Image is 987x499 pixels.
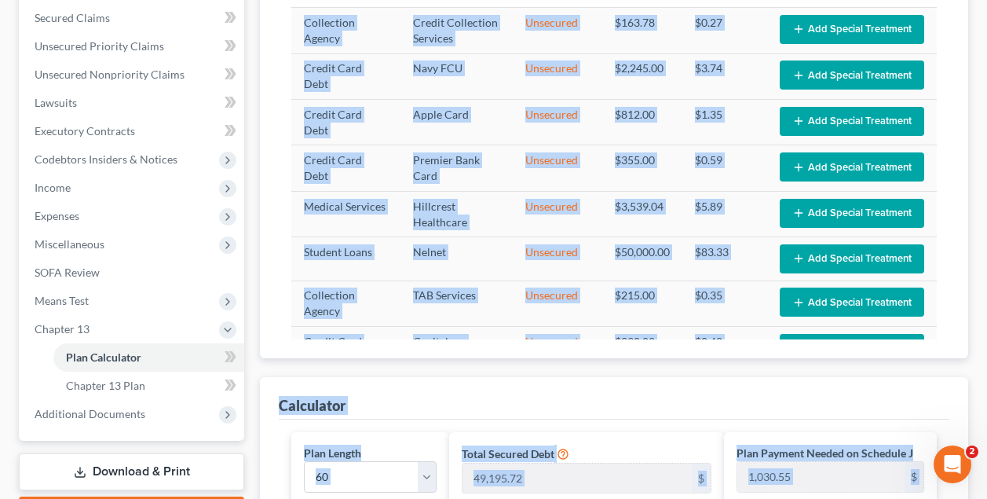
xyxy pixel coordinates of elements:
[53,343,244,372] a: Plan Calculator
[66,379,145,392] span: Chapter 13 Plan
[35,68,185,81] span: Unsecured Nonpriority Claims
[291,281,400,326] td: Collection Agency
[682,53,767,99] td: $3.74
[35,39,164,53] span: Unsecured Priority Claims
[291,327,400,372] td: Credit Card Debt
[400,191,512,237] td: Hillcrest Healthcare
[22,4,244,32] a: Secured Claims
[682,237,767,281] td: $83.33
[304,445,361,461] label: Plan Length
[682,327,767,372] td: $0.48
[513,53,602,99] td: Unsecured
[22,259,244,287] a: SOFA Review
[400,327,512,372] td: Capitalone
[905,462,923,492] div: $
[602,281,682,326] td: $215.00
[19,453,244,490] a: Download & Print
[780,244,924,273] button: Add Special Treatment
[291,237,400,281] td: Student Loans
[462,464,693,493] input: 0.00
[35,209,79,222] span: Expenses
[35,237,104,251] span: Miscellaneous
[66,350,141,364] span: Plan Calculator
[279,396,345,415] div: Calculator
[934,446,971,483] iframe: Intercom live chat
[35,152,177,166] span: Codebtors Insiders & Notices
[737,445,913,461] label: Plan Payment Needed on Schedule J
[682,145,767,191] td: $0.59
[513,145,602,191] td: Unsecured
[291,145,400,191] td: Credit Card Debt
[602,8,682,53] td: $163.78
[602,327,682,372] td: $290.02
[35,96,77,109] span: Lawsuits
[513,8,602,53] td: Unsecured
[780,15,924,44] button: Add Special Treatment
[513,237,602,281] td: Unsecured
[291,191,400,237] td: Medical Services
[780,334,924,363] button: Add Special Treatment
[513,100,602,145] td: Unsecured
[602,53,682,99] td: $2,245.00
[682,191,767,237] td: $5.89
[35,407,145,420] span: Additional Documents
[682,281,767,326] td: $0.35
[966,446,978,458] span: 2
[780,288,924,317] button: Add Special Treatment
[780,152,924,182] button: Add Special Treatment
[462,446,554,462] label: Total Secured Debt
[35,11,110,24] span: Secured Claims
[602,100,682,145] td: $812.00
[602,191,682,237] td: $3,539.04
[682,8,767,53] td: $0.27
[602,237,682,281] td: $50,000.00
[35,266,100,279] span: SOFA Review
[35,181,71,194] span: Income
[400,281,512,326] td: TAB Services
[22,61,244,89] a: Unsecured Nonpriority Claims
[22,89,244,117] a: Lawsuits
[35,124,135,138] span: Executory Contracts
[780,107,924,136] button: Add Special Treatment
[692,464,711,493] div: $
[291,8,400,53] td: Collection Agency
[400,145,512,191] td: Premier Bank Card
[780,199,924,228] button: Add Special Treatment
[22,117,244,145] a: Executory Contracts
[22,32,244,61] a: Unsecured Priority Claims
[400,100,512,145] td: Apple Card
[400,53,512,99] td: Navy FCU
[682,100,767,145] td: $1.35
[291,53,400,99] td: Credit Card Debt
[400,237,512,281] td: Nelnet
[291,100,400,145] td: Credit Card Debt
[737,462,905,492] input: 0.00
[513,327,602,372] td: Unsecured
[35,322,90,336] span: Chapter 13
[602,145,682,191] td: $355.00
[780,61,924,90] button: Add Special Treatment
[513,281,602,326] td: Unsecured
[35,294,89,307] span: Means Test
[400,8,512,53] td: Credit Collection Services
[53,372,244,400] a: Chapter 13 Plan
[513,191,602,237] td: Unsecured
